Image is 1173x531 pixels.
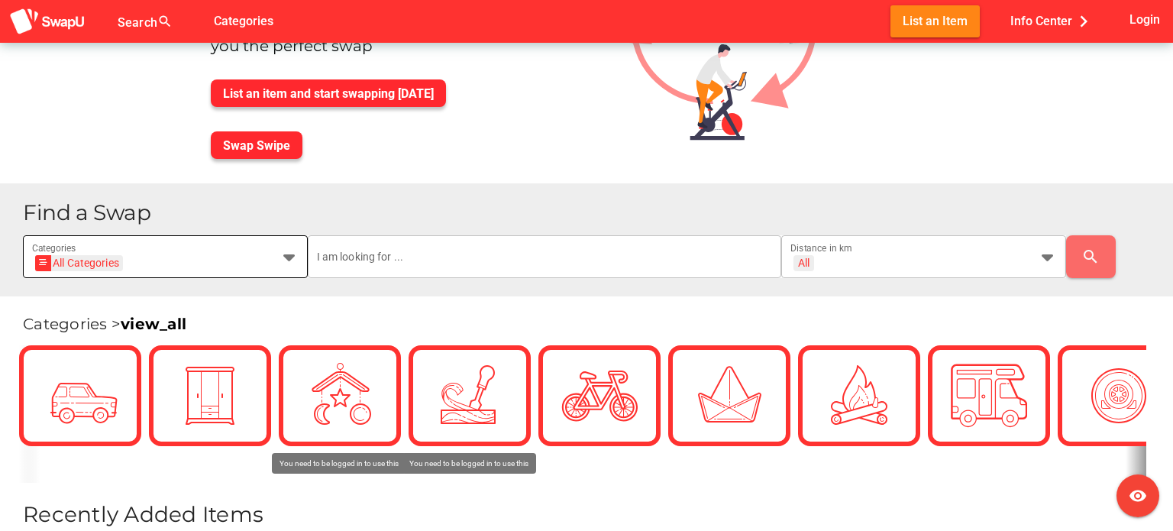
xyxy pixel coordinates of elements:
[317,235,773,278] input: I am looking for ...
[191,12,209,31] i: false
[903,11,968,31] span: List an Item
[890,5,980,37] button: List an Item
[9,8,86,36] img: aSD8y5uGLpzPJLYTcYcjNu3laj1c05W5KWf0Ds+Za8uybjssssuu+yyyy677LKX2n+PWMSDJ9a87AAAAABJRU5ErkJggg==
[1010,8,1095,34] span: Info Center
[23,501,263,527] span: Recently Added Items
[1129,487,1147,505] i: visibility
[211,131,302,159] button: Swap Swipe
[23,202,1161,224] h1: Find a Swap
[1081,248,1100,266] i: search
[202,5,286,37] button: Categories
[223,86,434,101] span: List an item and start swapping [DATE]
[23,315,186,333] span: Categories >
[223,138,290,153] span: Swap Swipe
[998,5,1107,37] button: Info Center
[214,8,273,34] span: Categories
[202,13,286,28] a: Categories
[1129,9,1160,30] span: Login
[798,256,809,270] div: All
[40,255,119,271] div: All Categories
[121,315,186,333] a: view_all
[1126,5,1164,34] button: Login
[1072,10,1095,33] i: chevron_right
[211,79,446,107] button: List an item and start swapping [DATE]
